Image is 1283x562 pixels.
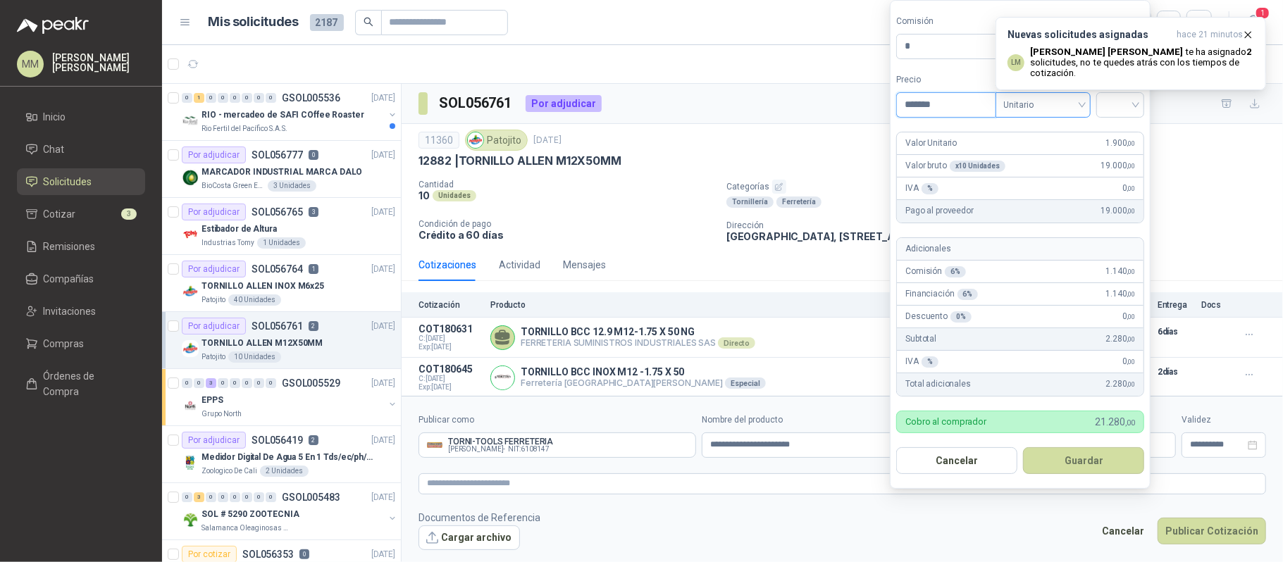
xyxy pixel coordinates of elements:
[17,266,145,292] a: Compañías
[162,312,401,369] a: Por adjudicarSOL0567612[DATE] Company LogoTORNILLO ALLEN M12X50MMPatojito10 Unidades
[206,492,216,502] div: 0
[202,223,277,236] p: Estibador de Altura
[182,378,192,388] div: 0
[254,378,264,388] div: 0
[309,435,318,445] p: 2
[202,166,362,179] p: MARCADOR INDUSTRIAL MARCA DALO
[202,123,287,135] p: Rio Fertil del Pacífico S.A.S.
[230,93,240,103] div: 0
[419,335,482,343] span: C: [DATE]
[419,257,476,273] div: Cotizaciones
[242,378,252,388] div: 0
[1158,300,1193,310] p: Entrega
[905,182,938,195] p: IVA
[702,413,979,427] label: Nombre del producto
[905,355,938,368] p: IVA
[1127,162,1136,170] span: ,00
[194,492,204,502] div: 3
[182,89,398,135] a: 0 1 0 0 0 0 0 0 GSOL005536[DATE] Company LogoRIO - mercadeo de SAFI COffee RoasterRio Fertil del ...
[309,150,318,160] p: 0
[419,525,520,551] button: Cargar archivo
[526,95,602,112] div: Por adjudicar
[371,434,395,447] p: [DATE]
[202,451,377,464] p: Medidor Digital De Agua 5 En 1 Tds/ec/ph/salinidad/temperatu
[521,377,766,389] p: Ferretería [GEOGRAPHIC_DATA][PERSON_NAME]
[726,220,1094,230] p: Dirección
[194,93,204,103] div: 1
[218,378,228,388] div: 0
[44,174,92,189] span: Solicitudes
[726,180,1277,194] p: Categorías
[182,146,246,163] div: Por adjudicar
[218,492,228,502] div: 0
[1127,290,1136,298] span: ,00
[468,132,483,148] img: Company Logo
[419,323,482,335] p: COT180631
[1246,46,1252,57] b: 2
[1127,268,1136,275] span: ,00
[957,289,979,300] div: 6 %
[209,12,299,32] h1: Mis solicitudes
[182,397,199,414] img: Company Logo
[202,394,223,407] p: EPPS
[309,264,318,274] p: 1
[896,15,1017,28] label: Comisión
[1127,380,1136,388] span: ,00
[282,492,340,502] p: GSOL005483
[17,298,145,325] a: Invitaciones
[905,287,978,301] p: Financiación
[905,310,972,323] p: Descuento
[1158,518,1266,544] button: Publicar Cotización
[1008,54,1024,71] div: LM
[499,257,540,273] div: Actividad
[1094,518,1152,544] button: Cancelar
[419,343,482,351] span: Exp: [DATE]
[905,377,971,391] p: Total adicionales
[419,132,459,149] div: 11360
[206,378,216,388] div: 3
[202,280,324,293] p: TORNILLO ALLEN INOX M6x25
[282,378,340,388] p: GSOL005529
[162,426,401,483] a: Por adjudicarSOL0564192[DATE] Company LogoMedidor Digital De Agua 5 En 1 Tds/ec/ph/salinidad/temp...
[371,92,395,105] p: [DATE]
[202,294,225,306] p: Patojito
[254,492,264,502] div: 0
[182,454,199,471] img: Company Logo
[299,549,309,559] p: 0
[194,378,204,388] div: 0
[202,108,364,122] p: RIO - mercadeo de SAFI COffee Roaster
[230,492,240,502] div: 0
[44,271,94,287] span: Compañías
[309,207,318,217] p: 3
[266,492,276,502] div: 0
[1201,300,1229,310] p: Docs
[896,73,995,87] label: Precio
[44,109,66,125] span: Inicio
[905,204,974,218] p: Pago al proveedor
[182,226,199,243] img: Company Logo
[905,159,1005,173] p: Valor bruto
[1182,413,1266,427] label: Validez
[419,510,540,525] p: Documentos de Referencia
[726,230,1094,242] p: [GEOGRAPHIC_DATA], [STREET_ADDRESS] Santander de Quilichao , Cauca
[433,190,476,201] div: Unidades
[282,93,340,103] p: GSOL005536
[950,311,972,323] div: 0 %
[268,180,316,192] div: 3 Unidades
[1158,323,1193,340] p: 6 días
[228,294,281,306] div: 40 Unidades
[230,378,240,388] div: 0
[44,142,65,157] span: Chat
[202,180,265,192] p: BioCosta Green Energy S.A.S
[252,435,303,445] p: SOL056419
[257,237,306,249] div: 1 Unidades
[1004,94,1082,115] span: Unitario
[419,413,696,427] label: Publicar como
[182,283,199,300] img: Company Logo
[182,489,398,534] a: 0 3 0 0 0 0 0 0 GSOL005483[DATE] Company LogoSOL # 5290 ZOOTECNIASalamanca Oleaginosas SAS
[52,53,145,73] p: [PERSON_NAME] [PERSON_NAME]
[1122,355,1135,368] span: 0
[439,92,514,114] h3: SOL056761
[726,196,774,208] div: Tornillería
[17,201,145,227] a: Cotizar3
